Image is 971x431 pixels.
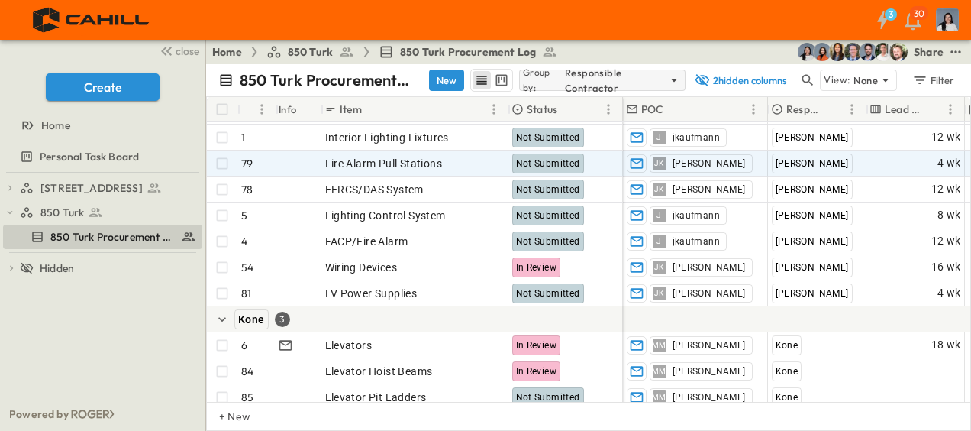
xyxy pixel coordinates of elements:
h6: 3 [889,8,893,21]
span: 4 wk [937,284,961,302]
button: Sort [365,101,382,118]
div: table view [470,69,513,92]
button: Filter [906,70,959,91]
button: Sort [924,101,941,118]
p: Lead Time [885,102,921,117]
span: [PERSON_NAME] [673,339,746,352]
p: 79 [241,156,253,171]
a: Personal Task Board [3,146,199,167]
span: Elevators [325,338,373,353]
button: Create [46,73,160,101]
span: Elevator Pit Ladders [325,390,427,405]
button: kanban view [492,71,511,89]
span: Not Submitted [516,158,580,169]
div: Info [279,88,297,131]
p: Group by: [523,65,562,96]
button: test [947,43,965,61]
img: Profile Picture [936,8,959,31]
button: Menu [843,100,861,118]
p: 84 [241,364,253,379]
span: 18 wk [931,336,961,354]
button: Menu [599,100,618,118]
span: MM [652,345,666,345]
span: 850 Turk Procurement Log [400,44,536,60]
span: 12 wk [931,128,961,146]
span: Elevator Hoist Beams [325,364,433,379]
span: Kone [776,392,798,403]
span: EERCS/DAS System [325,182,424,197]
button: 3 [867,6,898,34]
a: 850 Turk Procurement Log [379,44,557,60]
img: Cindy De Leon (cdeleon@cahill-sf.com) [798,43,816,61]
p: + New [219,409,228,424]
span: Not Submitted [516,236,580,247]
p: 85 [241,390,253,405]
div: [STREET_ADDRESS]test [3,176,202,200]
span: [PERSON_NAME] [776,236,849,247]
a: Home [3,115,199,136]
span: In Review [516,366,557,377]
span: Not Submitted [516,132,580,143]
span: [PERSON_NAME] [776,288,849,299]
span: JK [654,267,664,267]
span: [PERSON_NAME] [776,210,849,221]
img: Casey Kasten (ckasten@cahill-sf.com) [859,43,877,61]
button: Menu [941,100,960,118]
span: jkaufmann [673,235,721,248]
a: Home [212,44,242,60]
span: [PERSON_NAME] [673,391,746,403]
span: J [656,241,661,241]
p: 30 [914,8,924,20]
button: 2hidden columns [686,70,795,91]
button: row view [473,71,491,89]
div: # [237,97,276,122]
span: JK [654,293,664,293]
span: Not Submitted [516,184,580,195]
div: Info [276,97,321,122]
span: [PERSON_NAME] [673,183,746,196]
a: [STREET_ADDRESS] [20,177,199,199]
p: Status [527,102,557,117]
span: J [656,215,661,215]
p: Responsible Contractor [786,102,823,117]
span: LV Power Supplies [325,286,418,301]
span: 4 wk [937,154,961,172]
img: 4f72bfc4efa7236828875bac24094a5ddb05241e32d018417354e964050affa1.png [18,4,166,36]
span: [PERSON_NAME] [673,287,746,300]
span: jkaufmann [673,131,721,144]
div: 850 Turk Procurement Logtest [3,225,202,249]
span: 16 wk [931,258,961,276]
p: 1 [241,130,245,145]
p: None [853,73,878,88]
button: Sort [244,101,260,118]
span: [PERSON_NAME] [776,184,849,195]
p: 4 [241,234,247,249]
p: 6 [241,338,247,353]
span: Kone [238,313,265,326]
span: Fire Alarm Pull Stations [325,156,443,171]
img: Daniel Esposito (desposito@cahill-sf.com) [889,43,908,61]
span: [PERSON_NAME] [776,158,849,169]
span: 8 wk [937,206,961,224]
span: 850 Turk Procurement Log [50,229,175,245]
div: 3 [275,312,290,327]
button: Sort [667,101,684,118]
a: 850 Turk Procurement Log [3,226,199,248]
button: Menu [485,100,503,118]
span: 12 wk [931,232,961,250]
span: MM [652,371,666,371]
button: Sort [560,101,577,118]
button: Menu [253,100,271,118]
div: Share [914,44,944,60]
span: Personal Task Board [40,149,139,164]
span: FACP/Fire Alarm [325,234,408,249]
span: Hidden [40,261,74,276]
span: 850 Turk [288,44,333,60]
span: [PERSON_NAME] [776,262,849,273]
a: 850 Turk [266,44,354,60]
button: New [429,70,464,91]
span: [STREET_ADDRESS] [40,180,143,196]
